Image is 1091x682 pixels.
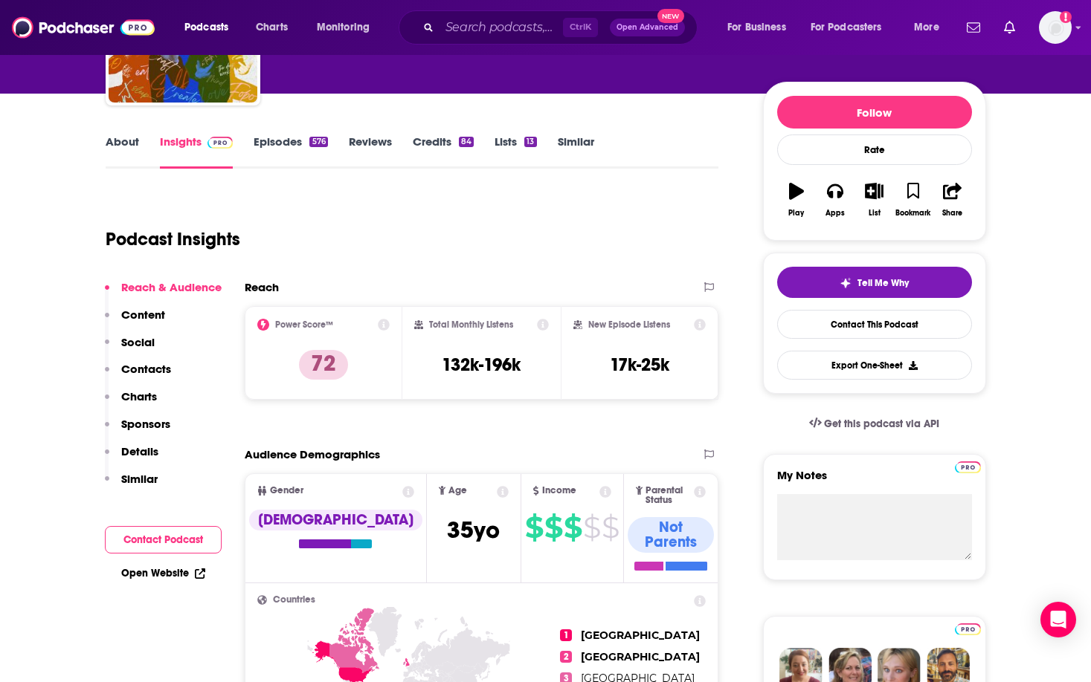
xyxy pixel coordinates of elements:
[855,173,893,227] button: List
[955,623,981,635] img: Podchaser Pro
[588,319,670,330] h2: New Episode Listens
[105,526,222,553] button: Contact Podcast
[628,517,715,553] div: Not Parents
[610,19,685,36] button: Open AdvancedNew
[121,472,158,486] p: Similar
[413,10,712,45] div: Search podcasts, credits, & more...
[299,350,348,380] p: 72
[106,134,139,169] a: About
[563,18,598,37] span: Ctrl K
[525,516,543,539] span: $
[617,24,678,31] span: Open Advanced
[106,228,240,250] h1: Podcast Insights
[105,472,158,499] button: Similar
[105,444,158,472] button: Details
[914,17,939,38] span: More
[442,354,521,376] h3: 132k-196k
[270,486,303,496] span: Gender
[105,335,155,363] button: Social
[727,17,786,38] span: For Business
[560,651,572,663] span: 2
[105,362,171,389] button: Contacts
[1039,11,1072,44] button: Show profile menu
[254,134,327,169] a: Episodes576
[184,17,228,38] span: Podcasts
[777,173,816,227] button: Play
[777,468,972,494] label: My Notes
[933,173,971,227] button: Share
[160,134,234,169] a: InsightsPodchaser Pro
[955,461,981,473] img: Podchaser Pro
[824,418,939,430] span: Get this podcast via API
[105,417,170,444] button: Sponsors
[816,173,855,227] button: Apps
[801,16,904,39] button: open menu
[998,15,1021,40] a: Show notifications dropdown
[349,134,392,169] a: Reviews
[121,567,205,579] a: Open Website
[317,17,370,38] span: Monitoring
[869,209,881,218] div: List
[942,209,962,218] div: Share
[717,16,805,39] button: open menu
[245,280,279,294] h2: Reach
[309,137,327,147] div: 576
[105,308,165,335] button: Content
[105,389,157,417] button: Charts
[249,510,422,530] div: [DEMOGRAPHIC_DATA]
[121,389,157,403] p: Charts
[777,134,972,165] div: Rate
[121,417,170,431] p: Sponsors
[1039,11,1072,44] span: Logged in as Ashley_Beenen
[797,406,952,442] a: Get this podcast via API
[826,209,845,218] div: Apps
[583,516,600,539] span: $
[657,9,684,23] span: New
[12,13,155,42] img: Podchaser - Follow, Share and Rate Podcasts
[459,137,474,147] div: 84
[777,96,972,129] button: Follow
[207,137,234,149] img: Podchaser Pro
[558,134,594,169] a: Similar
[894,173,933,227] button: Bookmark
[955,459,981,473] a: Pro website
[542,486,576,496] span: Income
[857,277,909,289] span: Tell Me Why
[646,486,692,505] span: Parental Status
[245,447,380,461] h2: Audience Demographics
[581,650,700,663] span: [GEOGRAPHIC_DATA]
[777,267,972,298] button: tell me why sparkleTell Me Why
[121,335,155,349] p: Social
[429,319,513,330] h2: Total Monthly Listens
[610,354,669,376] h3: 17k-25k
[955,621,981,635] a: Pro website
[447,516,500,545] span: 35 yo
[174,16,248,39] button: open menu
[544,516,562,539] span: $
[306,16,389,39] button: open menu
[581,629,700,642] span: [GEOGRAPHIC_DATA]
[777,351,972,380] button: Export One-Sheet
[121,280,222,294] p: Reach & Audience
[246,16,297,39] a: Charts
[840,277,852,289] img: tell me why sparkle
[961,15,986,40] a: Show notifications dropdown
[811,17,882,38] span: For Podcasters
[777,310,972,339] a: Contact This Podcast
[273,595,315,605] span: Countries
[105,280,222,308] button: Reach & Audience
[1040,602,1076,637] div: Open Intercom Messenger
[413,134,474,169] a: Credits84
[895,209,930,218] div: Bookmark
[602,516,619,539] span: $
[904,16,958,39] button: open menu
[121,444,158,458] p: Details
[448,486,467,496] span: Age
[564,516,582,539] span: $
[788,209,804,218] div: Play
[121,362,171,376] p: Contacts
[275,319,333,330] h2: Power Score™
[256,17,288,38] span: Charts
[524,137,536,147] div: 13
